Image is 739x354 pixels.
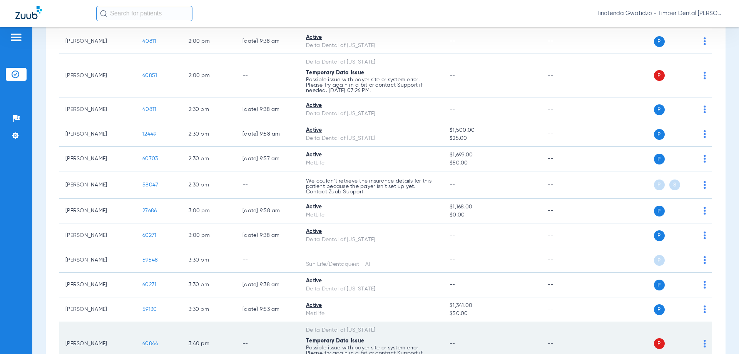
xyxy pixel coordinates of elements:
[182,199,236,223] td: 3:00 PM
[306,58,437,66] div: Delta Dental of [US_STATE]
[306,126,437,134] div: Active
[450,134,535,143] span: $25.00
[542,147,594,171] td: --
[704,207,706,215] img: group-dot-blue.svg
[306,228,437,236] div: Active
[236,248,300,273] td: --
[10,33,22,42] img: hamburger-icon
[59,147,136,171] td: [PERSON_NAME]
[306,77,437,93] p: Possible issue with payer site or system error. Please try again in a bit or contact Support if n...
[450,126,535,134] span: $1,500.00
[542,199,594,223] td: --
[542,297,594,322] td: --
[182,97,236,122] td: 2:30 PM
[450,257,455,263] span: --
[236,171,300,199] td: --
[142,156,158,161] span: 60703
[542,248,594,273] td: --
[654,180,665,190] span: P
[597,10,724,17] span: Tinotenda Gwatidzo - Timber Dental [PERSON_NAME]
[142,107,156,112] span: 40811
[142,73,157,78] span: 60851
[704,155,706,163] img: group-dot-blue.svg
[306,102,437,110] div: Active
[450,211,535,219] span: $0.00
[142,208,157,213] span: 27686
[142,257,158,263] span: 59548
[182,122,236,147] td: 2:30 PM
[306,151,437,159] div: Active
[701,317,739,354] iframe: Chat Widget
[100,10,107,17] img: Search Icon
[450,159,535,167] span: $50.00
[654,36,665,47] span: P
[654,104,665,115] span: P
[654,338,665,349] span: P
[59,171,136,199] td: [PERSON_NAME]
[236,273,300,297] td: [DATE] 9:38 AM
[142,282,156,287] span: 60271
[306,285,437,293] div: Delta Dental of [US_STATE]
[669,180,680,190] span: S
[59,122,136,147] td: [PERSON_NAME]
[306,236,437,244] div: Delta Dental of [US_STATE]
[450,182,455,188] span: --
[59,29,136,54] td: [PERSON_NAME]
[142,131,156,137] span: 12449
[306,211,437,219] div: MetLife
[654,230,665,241] span: P
[654,70,665,81] span: P
[654,304,665,315] span: P
[704,232,706,239] img: group-dot-blue.svg
[59,223,136,248] td: [PERSON_NAME]
[654,206,665,216] span: P
[542,122,594,147] td: --
[236,29,300,54] td: [DATE] 9:38 AM
[450,203,535,211] span: $1,168.00
[142,341,158,346] span: 60844
[59,248,136,273] td: [PERSON_NAME]
[542,97,594,122] td: --
[450,282,455,287] span: --
[142,307,157,312] span: 59130
[450,151,535,159] span: $1,699.00
[236,122,300,147] td: [DATE] 9:58 AM
[182,171,236,199] td: 2:30 PM
[704,130,706,138] img: group-dot-blue.svg
[59,97,136,122] td: [PERSON_NAME]
[306,34,437,42] div: Active
[236,54,300,97] td: --
[182,147,236,171] td: 2:30 PM
[182,54,236,97] td: 2:00 PM
[59,54,136,97] td: [PERSON_NAME]
[306,134,437,143] div: Delta Dental of [US_STATE]
[142,39,156,44] span: 40811
[306,70,364,75] span: Temporary Data Issue
[96,6,192,21] input: Search for patients
[306,302,437,310] div: Active
[542,171,594,199] td: --
[704,37,706,45] img: group-dot-blue.svg
[142,233,156,238] span: 60271
[59,297,136,322] td: [PERSON_NAME]
[450,302,535,310] span: $1,341.00
[654,154,665,164] span: P
[654,280,665,290] span: P
[704,305,706,313] img: group-dot-blue.svg
[450,39,455,44] span: --
[654,255,665,266] span: P
[306,310,437,318] div: MetLife
[306,338,364,344] span: Temporary Data Issue
[542,29,594,54] td: --
[654,129,665,140] span: P
[704,72,706,79] img: group-dot-blue.svg
[306,260,437,268] div: Sun Life/Dentaquest - AI
[236,199,300,223] td: [DATE] 9:58 AM
[450,310,535,318] span: $50.00
[306,252,437,260] div: --
[542,54,594,97] td: --
[542,273,594,297] td: --
[236,147,300,171] td: [DATE] 9:57 AM
[182,223,236,248] td: 3:00 PM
